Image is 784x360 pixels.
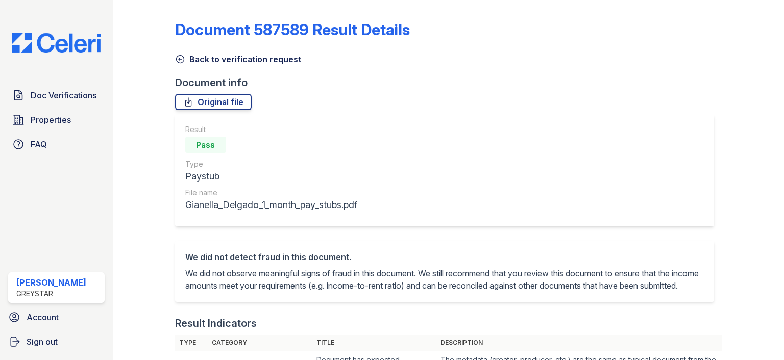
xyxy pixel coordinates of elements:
[175,20,410,39] a: Document 587589 Result Details
[31,138,47,150] span: FAQ
[27,336,58,348] span: Sign out
[4,307,109,327] a: Account
[27,311,59,323] span: Account
[185,159,357,169] div: Type
[16,289,86,299] div: Greystar
[312,335,437,351] th: Title
[175,316,257,330] div: Result Indicators
[185,198,357,212] div: Gianella_Delgado_1_month_pay_stubs.pdf
[436,335,722,351] th: Description
[185,137,226,153] div: Pass
[185,124,357,135] div: Result
[185,188,357,198] div: File name
[741,319,774,350] iframe: chat widget
[185,267,704,292] p: We did not observe meaningful signs of fraud in this document. We still recommend that you review...
[4,33,109,53] img: CE_Logo_Blue-a8612792a0a2168367f1c8372b55b34899dd931a85d93a1a3d3e32e68fde9ad4.png
[4,331,109,352] a: Sign out
[185,251,704,263] div: We did not detect fraud in this document.
[8,110,105,130] a: Properties
[31,89,96,101] span: Doc Verifications
[8,85,105,106] a: Doc Verifications
[175,335,208,351] th: Type
[31,114,71,126] span: Properties
[175,75,722,90] div: Document info
[16,276,86,289] div: [PERSON_NAME]
[185,169,357,184] div: Paystub
[208,335,312,351] th: Category
[175,94,252,110] a: Original file
[175,53,301,65] a: Back to verification request
[8,134,105,155] a: FAQ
